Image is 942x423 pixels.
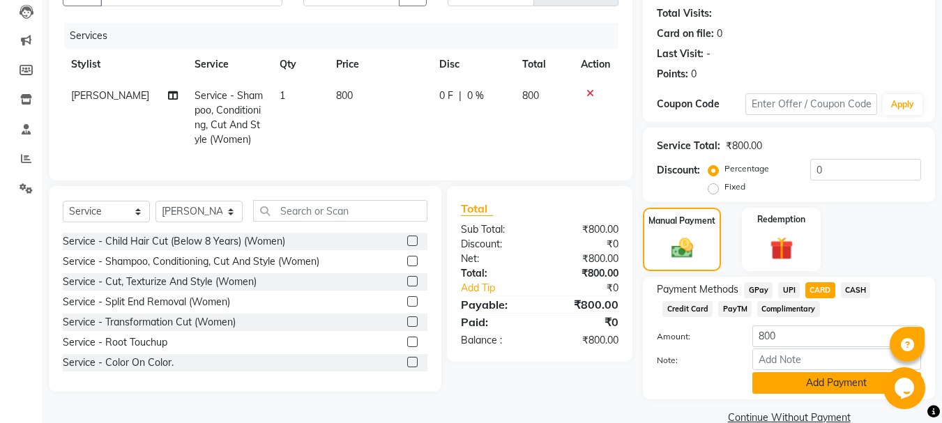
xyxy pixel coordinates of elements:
[752,348,921,370] input: Add Note
[657,26,714,41] div: Card on file:
[706,47,711,61] div: -
[752,325,921,347] input: Amount
[657,47,704,61] div: Last Visit:
[664,236,700,261] img: _cash.svg
[63,355,174,370] div: Service - Color On Color.
[662,301,713,317] span: Credit Card
[439,89,453,103] span: 0 F
[724,162,769,175] label: Percentage
[657,282,738,297] span: Payment Methods
[63,335,167,350] div: Service - Root Touchup
[718,301,752,317] span: PayTM
[657,139,720,153] div: Service Total:
[253,200,427,222] input: Search or Scan
[726,139,762,153] div: ₹800.00
[186,49,271,80] th: Service
[63,234,285,249] div: Service - Child Hair Cut (Below 8 Years) (Women)
[431,49,514,80] th: Disc
[64,23,629,49] div: Services
[450,296,540,313] div: Payable:
[691,67,697,82] div: 0
[195,89,263,146] span: Service - Shampoo, Conditioning, Cut And Style (Women)
[648,215,715,227] label: Manual Payment
[657,67,688,82] div: Points:
[540,314,629,330] div: ₹0
[71,89,149,102] span: [PERSON_NAME]
[522,89,539,102] span: 800
[757,301,820,317] span: Complimentary
[450,252,540,266] div: Net:
[540,296,629,313] div: ₹800.00
[450,314,540,330] div: Paid:
[328,49,431,80] th: Price
[763,234,800,263] img: _gift.svg
[778,282,800,298] span: UPI
[63,295,230,309] div: Service - Split End Removal (Women)
[572,49,618,80] th: Action
[450,222,540,237] div: Sub Total:
[336,89,353,102] span: 800
[555,281,630,295] div: ₹0
[540,222,629,237] div: ₹800.00
[63,254,319,269] div: Service - Shampoo, Conditioning, Cut And Style (Women)
[540,266,629,281] div: ₹800.00
[841,282,871,298] span: CASH
[450,266,540,281] div: Total:
[63,315,236,330] div: Service - Transformation Cut (Women)
[450,281,554,295] a: Add Tip
[883,94,922,115] button: Apply
[461,201,493,216] span: Total
[63,275,257,289] div: Service - Cut, Texturize And Style (Women)
[883,367,928,409] iframe: chat widget
[271,49,328,80] th: Qty
[540,237,629,252] div: ₹0
[657,97,745,111] div: Coupon Code
[657,163,700,178] div: Discount:
[757,213,805,226] label: Redemption
[724,180,745,193] label: Fixed
[459,89,462,103] span: |
[540,333,629,348] div: ₹800.00
[63,49,186,80] th: Stylist
[657,6,712,21] div: Total Visits:
[540,252,629,266] div: ₹800.00
[450,333,540,348] div: Balance :
[450,237,540,252] div: Discount:
[514,49,573,80] th: Total
[752,372,921,394] button: Add Payment
[646,354,741,367] label: Note:
[646,330,741,343] label: Amount:
[280,89,285,102] span: 1
[467,89,484,103] span: 0 %
[745,93,877,115] input: Enter Offer / Coupon Code
[744,282,773,298] span: GPay
[805,282,835,298] span: CARD
[717,26,722,41] div: 0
